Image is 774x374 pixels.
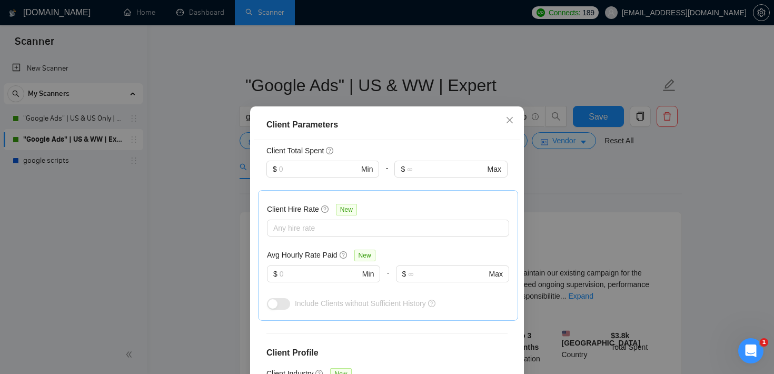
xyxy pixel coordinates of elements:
h4: Client Profile [266,347,508,359]
div: - [380,265,395,295]
span: Max [488,163,501,175]
input: 0 [279,163,359,175]
span: 1 [760,338,768,347]
div: Client Parameters [266,119,508,131]
span: question-circle [340,251,348,259]
span: close [505,116,514,124]
span: Min [361,163,373,175]
span: question-circle [428,300,435,307]
input: ∞ [407,163,485,175]
h5: Avg Hourly Rate Paid [267,249,338,261]
span: question-circle [321,205,330,213]
span: New [336,204,357,215]
iframe: Intercom live chat [738,338,763,363]
h5: Client Hire Rate [267,203,319,215]
span: Max [489,268,503,280]
span: $ [401,163,405,175]
input: 0 [280,268,360,280]
span: Include Clients without Sufficient History [295,299,426,308]
button: Close [495,106,524,135]
h5: Client Total Spent [266,145,324,156]
div: - [379,161,394,190]
span: question-circle [326,146,334,155]
span: $ [273,163,277,175]
span: New [354,250,375,261]
span: $ [402,268,406,280]
input: ∞ [408,268,487,280]
span: Min [362,268,374,280]
span: $ [273,268,277,280]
